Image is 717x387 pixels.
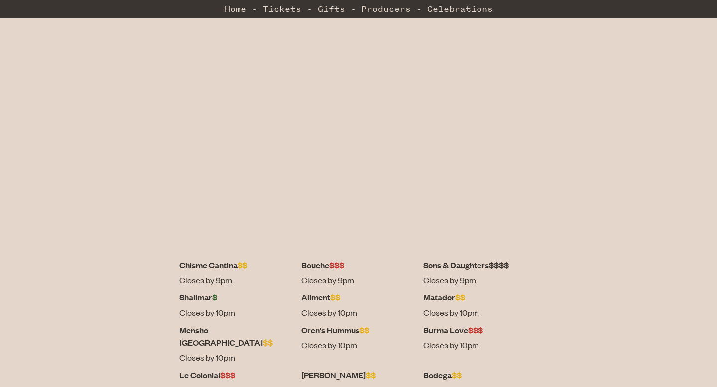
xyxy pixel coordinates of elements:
dt: Oren’s Hummus [301,324,416,336]
dd: Closes by 10pm [179,351,294,364]
dd: Closes by 10pm [423,339,538,351]
dt: Chisme Cantina [179,259,294,271]
span: $$ [238,259,247,271]
dt: Shalimar [179,291,294,303]
span: $$$ [468,324,483,336]
span: $$$$ [489,259,509,271]
dd: Closes by 9pm [179,274,294,286]
span: $$ [263,337,273,348]
span: $$ [366,369,376,381]
dt: Bodega [423,369,538,381]
dd: Closes by 10pm [179,306,294,319]
dd: Closes by 10pm [301,339,416,351]
span: $$ [452,369,462,381]
dt: Le Colonial [179,369,294,381]
dt: Aliment [301,291,416,303]
dt: Matador [423,291,538,303]
span: $ [212,291,217,303]
dd: Closes by 9pm [423,274,538,286]
span: $$$ [329,259,344,271]
dt: Sons & Daughters [423,259,538,271]
dd: Closes by 10pm [301,306,416,319]
span: $$$ [220,369,235,381]
dd: Closes by 9pm [301,274,416,286]
dd: Closes by 10pm [423,306,538,319]
span: $$ [330,291,340,303]
dt: Burma Love [423,324,538,336]
dt: Mensho [GEOGRAPHIC_DATA] [179,324,294,349]
dt: [PERSON_NAME] [301,369,416,381]
dt: Bouche [301,259,416,271]
span: $$ [359,324,369,336]
span: $$ [455,291,465,303]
